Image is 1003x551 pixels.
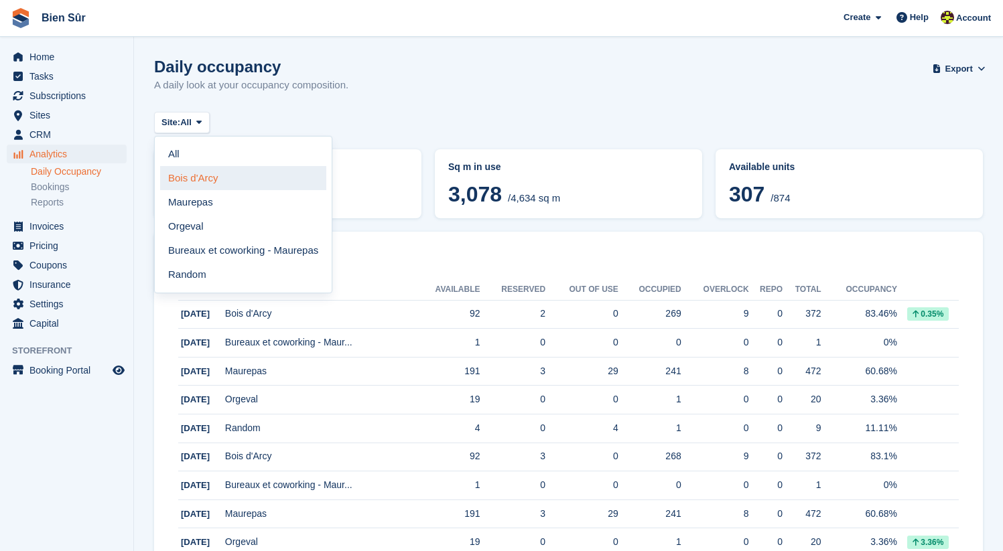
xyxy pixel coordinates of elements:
td: 2 [480,300,546,329]
th: Overlock [681,279,749,301]
a: menu [7,145,127,163]
td: 9 [783,414,821,443]
span: [DATE] [181,537,210,547]
td: 0 [545,386,618,414]
th: Total [783,279,821,301]
a: Bois d'Arcy [160,166,326,190]
span: Coupons [29,256,110,274]
div: 0 [749,392,783,406]
div: 9 [681,307,749,321]
span: Available units [729,161,795,172]
span: CRM [29,125,110,144]
a: Orgeval [160,214,326,238]
div: 1 [618,392,681,406]
a: menu [7,361,127,380]
th: Reserved [480,279,546,301]
div: 241 [618,364,681,378]
img: stora-icon-8386f47178a22dfd0bd8f6a31ec36ba5ce8667c1dd55bd0f319d3a0aa187defe.svg [11,8,31,28]
span: [DATE] [181,451,210,461]
a: menu [7,275,127,294]
img: Marie Tran [941,11,954,24]
span: 307 [729,182,764,206]
td: 0 [545,443,618,471]
span: Sq m in use [448,161,501,172]
div: 9 [681,449,749,463]
a: menu [7,67,127,86]
div: 0 [749,364,783,378]
a: Bien Sûr [36,7,91,29]
td: 3 [480,499,546,528]
a: menu [7,48,127,66]
td: 11.11% [821,414,897,443]
td: 19 [413,386,480,414]
a: menu [7,236,127,255]
span: /4,634 sq m [508,192,560,204]
a: Maurepas [160,190,326,214]
a: menu [7,106,127,125]
div: 3.36% [907,536,949,549]
div: 269 [618,307,681,321]
td: Bois d'Arcy [225,443,414,471]
div: 0 [681,478,749,492]
td: Maurepas [225,357,414,386]
span: [DATE] [181,366,210,376]
td: Bois d'Arcy [225,300,414,329]
abbr: Current breakdown of sq m occupied [448,160,689,174]
div: 0 [681,421,749,435]
td: 1 [413,471,480,500]
div: 0 [749,335,783,349]
td: 0% [821,471,897,500]
span: [DATE] [181,309,210,319]
div: 0 [618,478,681,492]
td: 4 [413,414,480,443]
div: 1 [618,421,681,435]
div: 8 [681,364,749,378]
th: Occupied [618,279,681,301]
span: [DATE] [181,394,210,404]
div: 0 [749,421,783,435]
span: Subscriptions [29,86,110,105]
td: 29 [545,499,618,528]
a: All [160,142,326,166]
td: 1 [783,329,821,358]
span: [DATE] [181,337,210,347]
td: 0 [545,471,618,500]
td: 0 [480,329,546,358]
button: Site: All [154,112,210,134]
div: 268 [618,449,681,463]
td: 191 [413,499,480,528]
td: 1 [783,471,821,500]
span: Tasks [29,67,110,86]
a: menu [7,295,127,313]
span: Analytics [29,145,110,163]
td: Maurepas [225,499,414,528]
div: 241 [618,507,681,521]
span: [DATE] [181,423,210,433]
abbr: Current percentage of units occupied or overlocked [729,160,969,174]
th: Repo [749,279,783,301]
td: 372 [783,443,821,471]
span: 3,078 [448,182,502,206]
td: 472 [783,357,821,386]
span: Export [945,62,973,76]
a: Daily Occupancy [31,165,127,178]
div: 0 [749,449,783,463]
a: Preview store [111,362,127,378]
td: 0 [480,414,546,443]
td: Orgeval [225,386,414,414]
span: Create [844,11,870,24]
span: Settings [29,295,110,313]
div: 0 [749,307,783,321]
td: 60.68% [821,499,897,528]
span: Home [29,48,110,66]
span: [DATE] [181,509,210,519]
td: 0 [480,386,546,414]
td: 92 [413,300,480,329]
div: 0 [681,335,749,349]
h2: Occupancy history [178,256,959,271]
td: 191 [413,357,480,386]
div: 0 [681,392,749,406]
span: Booking Portal [29,361,110,380]
div: 0 [749,478,783,492]
div: 0 [681,535,749,549]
